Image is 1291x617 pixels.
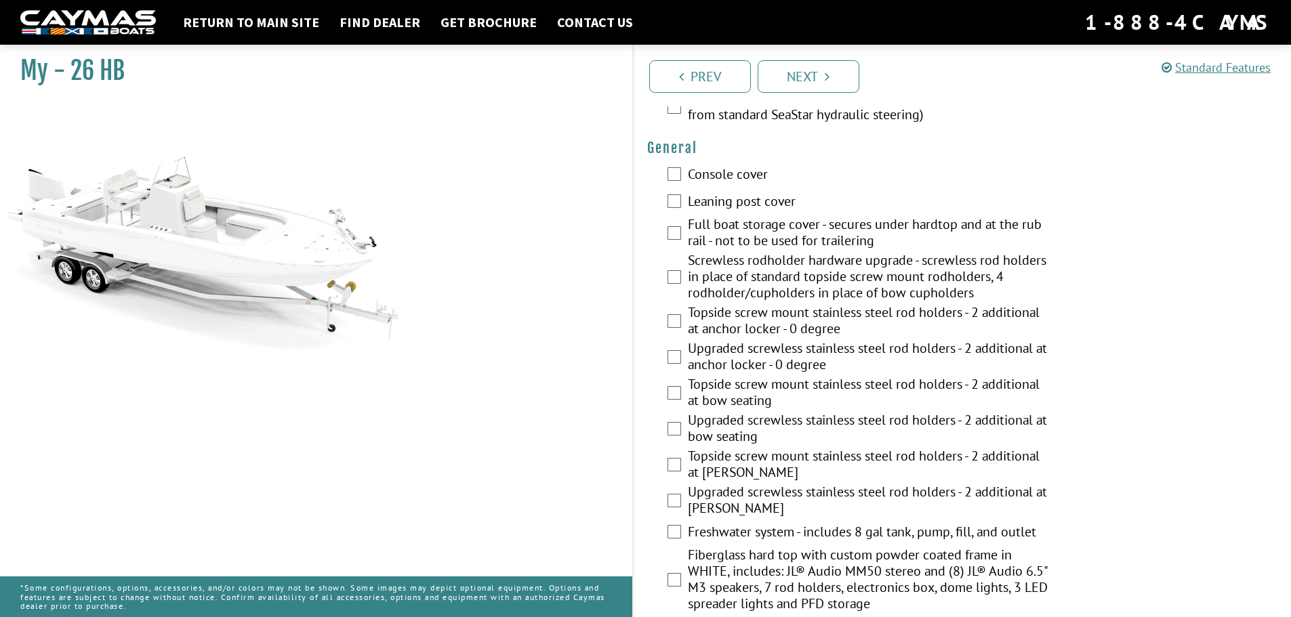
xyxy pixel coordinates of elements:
[688,484,1050,519] label: Upgraded screwless stainless steel rod holders - 2 additional at [PERSON_NAME]
[758,60,859,93] a: Next
[688,90,1050,126] label: SeaStar Power Assist Steering System - Suzuki only (upgrade from standard SeaStar hydraulic steer...
[1085,7,1271,37] div: 1-888-4CAYMAS
[688,524,1050,543] label: Freshwater system - includes 8 gal tank, pump, fill, and outlet
[550,14,640,31] a: Contact Us
[176,14,326,31] a: Return to main site
[688,216,1050,252] label: Full boat storage cover - secures under hardtop and at the rub rail - not to be used for trailering
[688,193,1050,213] label: Leaning post cover
[688,547,1050,615] label: Fiberglass hard top with custom powder coated frame in WHITE, includes: JL® Audio MM50 stereo and...
[649,60,751,93] a: Prev
[20,10,156,35] img: white-logo-c9c8dbefe5ff5ceceb0f0178aa75bf4bb51f6bca0971e226c86eb53dfe498488.png
[688,412,1050,448] label: Upgraded screwless stainless steel rod holders - 2 additional at bow seating
[688,340,1050,376] label: Upgraded screwless stainless steel rod holders - 2 additional at anchor locker - 0 degree
[20,576,612,617] p: *Some configurations, options, accessories, and/or colors may not be shown. Some images may depic...
[647,140,1278,156] h4: General
[333,14,427,31] a: Find Dealer
[688,448,1050,484] label: Topside screw mount stainless steel rod holders - 2 additional at [PERSON_NAME]
[1162,60,1271,75] a: Standard Features
[688,304,1050,340] label: Topside screw mount stainless steel rod holders - 2 additional at anchor locker - 0 degree
[688,376,1050,412] label: Topside screw mount stainless steel rod holders - 2 additional at bow seating
[434,14,544,31] a: Get Brochure
[20,56,598,86] h1: My - 26 HB
[688,166,1050,186] label: Console cover
[688,252,1050,304] label: Screwless rodholder hardware upgrade - screwless rod holders in place of standard topside screw m...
